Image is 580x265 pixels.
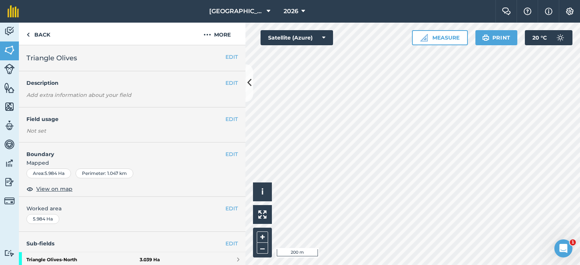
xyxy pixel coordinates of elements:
[4,139,15,150] img: svg+xml;base64,PD94bWwgdmVyc2lvbj0iMS4wIiBlbmNvZGluZz0idXRmLTgiPz4KPCEtLSBHZW5lcmF0b3I6IEFkb2JlIE...
[209,7,264,16] span: [GEOGRAPHIC_DATA]
[4,196,15,206] img: svg+xml;base64,PD94bWwgdmVyc2lvbj0iMS4wIiBlbmNvZGluZz0idXRmLTgiPz4KPCEtLSBHZW5lcmF0b3I6IEFkb2JlIE...
[140,257,160,263] strong: 3.039 Ha
[4,158,15,169] img: svg+xml;base64,PD94bWwgdmVyc2lvbj0iMS4wIiBlbmNvZGluZz0idXRmLTgiPz4KPCEtLSBHZW5lcmF0b3I6IEFkb2JlIE...
[225,79,238,87] button: EDIT
[36,185,72,193] span: View on map
[545,7,552,16] img: svg+xml;base64,PHN2ZyB4bWxucz0iaHR0cDovL3d3dy53My5vcmcvMjAwMC9zdmciIHdpZHRoPSIxNyIgaGVpZ2h0PSIxNy...
[225,239,238,248] a: EDIT
[26,115,225,123] h4: Field usage
[26,214,59,224] div: 5.984 Ha
[19,142,225,158] h4: Boundary
[4,101,15,112] img: svg+xml;base64,PHN2ZyB4bWxucz0iaHR0cDovL3d3dy53My5vcmcvMjAwMC9zdmciIHdpZHRoPSI1NiIgaGVpZ2h0PSI2MC...
[525,30,572,45] button: 20 °C
[189,23,245,45] button: More
[26,127,238,135] div: Not set
[26,204,238,213] span: Worked area
[4,26,15,37] img: svg+xml;base64,PD94bWwgdmVyc2lvbj0iMS4wIiBlbmNvZGluZz0idXRmLTgiPz4KPCEtLSBHZW5lcmF0b3I6IEFkb2JlIE...
[26,168,71,178] div: Area : 5.984 Ha
[225,115,238,123] button: EDIT
[26,184,72,193] button: View on map
[257,243,268,254] button: –
[225,150,238,158] button: EDIT
[570,239,576,245] span: 1
[258,210,267,219] img: Four arrows, one pointing top left, one top right, one bottom right and the last bottom left
[8,5,19,17] img: fieldmargin Logo
[253,182,272,201] button: i
[523,8,532,15] img: A question mark icon
[4,82,15,93] img: svg+xml;base64,PHN2ZyB4bWxucz0iaHR0cDovL3d3dy53My5vcmcvMjAwMC9zdmciIHdpZHRoPSI1NiIgaGVpZ2h0PSI2MC...
[26,92,131,98] em: Add extra information about your field
[502,8,511,15] img: Two speech bubbles overlapping with the left bubble in the forefront
[284,7,298,16] span: 2026
[261,187,264,196] span: i
[26,53,77,63] span: Triangle Olives
[554,239,572,257] iframe: Intercom live chat
[261,30,333,45] button: Satellite (Azure)
[565,8,574,15] img: A cog icon
[4,250,15,257] img: svg+xml;base64,PD94bWwgdmVyc2lvbj0iMS4wIiBlbmNvZGluZz0idXRmLTgiPz4KPCEtLSBHZW5lcmF0b3I6IEFkb2JlIE...
[553,30,568,45] img: svg+xml;base64,PD94bWwgdmVyc2lvbj0iMS4wIiBlbmNvZGluZz0idXRmLTgiPz4KPCEtLSBHZW5lcmF0b3I6IEFkb2JlIE...
[257,231,268,243] button: +
[204,30,211,39] img: svg+xml;base64,PHN2ZyB4bWxucz0iaHR0cDovL3d3dy53My5vcmcvMjAwMC9zdmciIHdpZHRoPSIyMCIgaGVpZ2h0PSIyNC...
[482,33,489,42] img: svg+xml;base64,PHN2ZyB4bWxucz0iaHR0cDovL3d3dy53My5vcmcvMjAwMC9zdmciIHdpZHRoPSIxOSIgaGVpZ2h0PSIyNC...
[420,34,428,41] img: Ruler icon
[4,44,15,56] img: svg+xml;base64,PHN2ZyB4bWxucz0iaHR0cDovL3d3dy53My5vcmcvMjAwMC9zdmciIHdpZHRoPSI1NiIgaGVpZ2h0PSI2MC...
[19,23,58,45] a: Back
[19,239,245,248] h4: Sub-fields
[26,184,33,193] img: svg+xml;base64,PHN2ZyB4bWxucz0iaHR0cDovL3d3dy53My5vcmcvMjAwMC9zdmciIHdpZHRoPSIxOCIgaGVpZ2h0PSIyNC...
[4,120,15,131] img: svg+xml;base64,PD94bWwgdmVyc2lvbj0iMS4wIiBlbmNvZGluZz0idXRmLTgiPz4KPCEtLSBHZW5lcmF0b3I6IEFkb2JlIE...
[225,204,238,213] button: EDIT
[26,30,30,39] img: svg+xml;base64,PHN2ZyB4bWxucz0iaHR0cDovL3d3dy53My5vcmcvMjAwMC9zdmciIHdpZHRoPSI5IiBoZWlnaHQ9IjI0Ii...
[225,53,238,61] button: EDIT
[532,30,547,45] span: 20 ° C
[4,64,15,74] img: svg+xml;base64,PD94bWwgdmVyc2lvbj0iMS4wIiBlbmNvZGluZz0idXRmLTgiPz4KPCEtLSBHZW5lcmF0b3I6IEFkb2JlIE...
[76,168,133,178] div: Perimeter : 1.047 km
[19,159,245,167] span: Mapped
[4,176,15,188] img: svg+xml;base64,PD94bWwgdmVyc2lvbj0iMS4wIiBlbmNvZGluZz0idXRmLTgiPz4KPCEtLSBHZW5lcmF0b3I6IEFkb2JlIE...
[26,79,238,87] h4: Description
[412,30,468,45] button: Measure
[475,30,518,45] button: Print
